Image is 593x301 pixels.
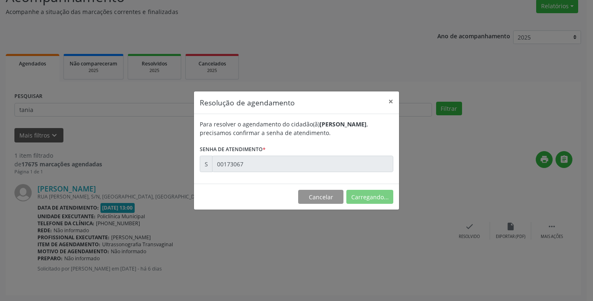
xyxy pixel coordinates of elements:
[320,120,367,128] b: [PERSON_NAME]
[346,190,393,204] button: Carregando...
[200,120,393,137] div: Para resolver o agendamento do cidadão(ã) , precisamos confirmar a senha de atendimento.
[298,190,343,204] button: Cancelar
[200,156,212,172] div: S
[200,143,266,156] label: Senha de atendimento
[383,91,399,112] button: Close
[200,97,295,108] h5: Resolução de agendamento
